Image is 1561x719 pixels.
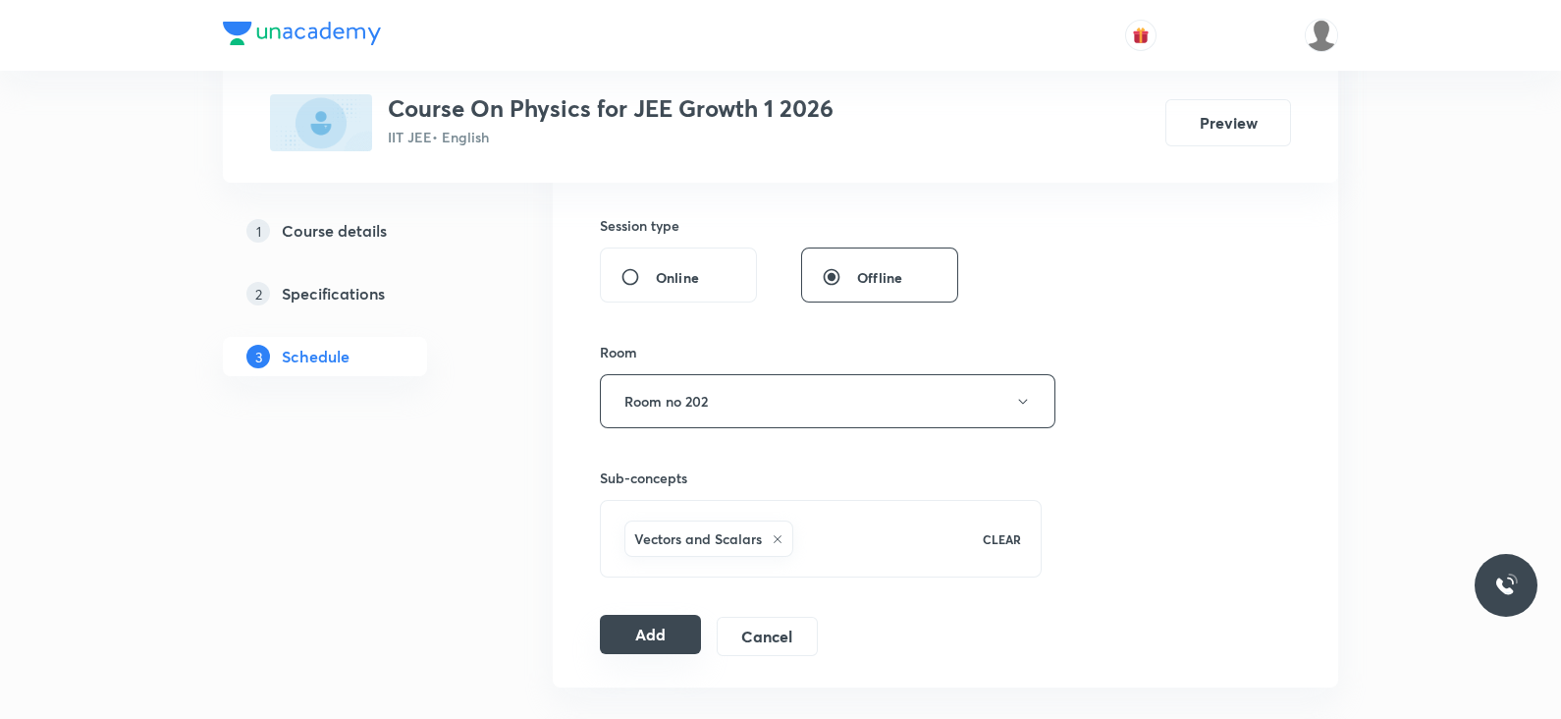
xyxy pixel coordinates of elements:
button: Preview [1165,99,1291,146]
img: 6DB0699E-C7B9-47CE-AED6-78B1B31C8152_plus.png [270,94,372,151]
a: 1Course details [223,211,490,250]
h5: Specifications [282,282,385,305]
p: CLEAR [983,530,1021,548]
button: avatar [1125,20,1157,51]
button: Room no 202 [600,374,1055,428]
h5: Course details [282,219,387,243]
h6: Vectors and Scalars [634,528,762,549]
img: avatar [1132,27,1150,44]
span: Offline [857,267,902,288]
a: Company Logo [223,22,381,50]
h5: Schedule [282,345,350,368]
p: 1 [246,219,270,243]
img: ttu [1494,574,1518,597]
p: 3 [246,345,270,368]
p: IIT JEE • English [388,127,834,147]
h6: Room [600,342,637,362]
a: 2Specifications [223,274,490,313]
h3: Course On Physics for JEE Growth 1 2026 [388,94,834,123]
img: Saniya Tarannum [1305,19,1338,52]
img: Company Logo [223,22,381,45]
h6: Sub-concepts [600,468,1042,488]
h6: Session type [600,215,679,236]
span: Online [656,267,699,288]
p: 2 [246,282,270,305]
button: Cancel [717,617,818,656]
button: Add [600,615,701,654]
